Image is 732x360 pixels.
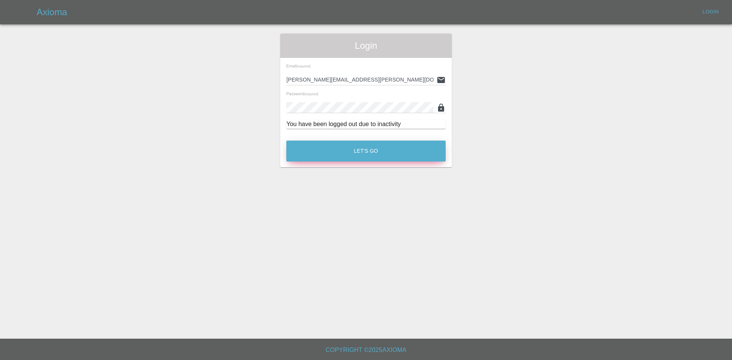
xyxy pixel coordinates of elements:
h6: Copyright © 2025 Axioma [6,345,726,355]
span: Password [286,91,318,96]
div: You have been logged out due to inactivity [286,120,446,129]
small: (required) [297,65,311,68]
h5: Axioma [37,6,67,18]
span: Email [286,64,311,68]
small: (required) [304,93,318,96]
span: Login [286,40,446,52]
button: Let's Go [286,141,446,162]
a: Login [698,6,723,18]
